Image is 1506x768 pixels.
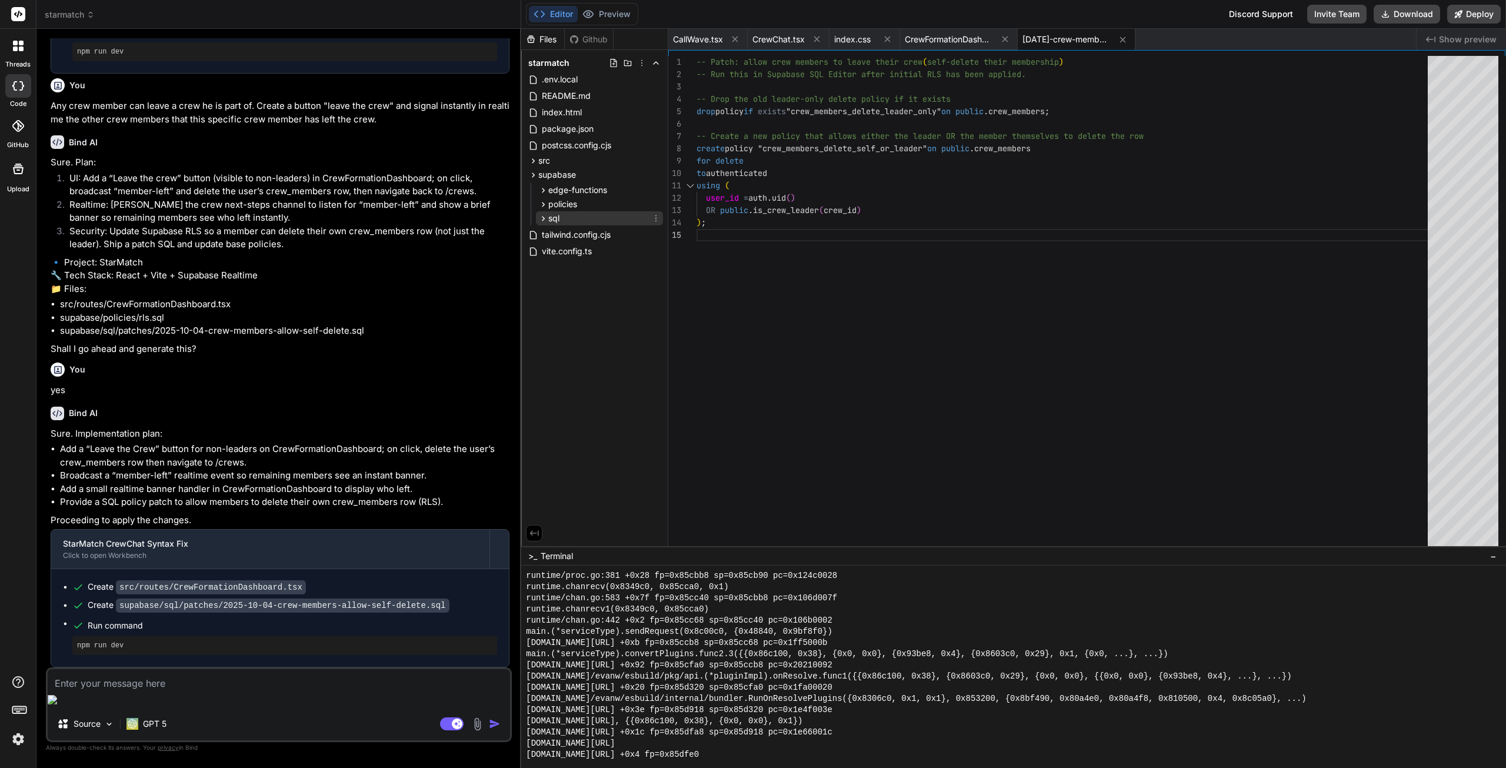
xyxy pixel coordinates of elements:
[941,106,951,117] span: on
[538,169,576,181] span: supabase
[489,718,501,730] img: icon
[1490,550,1497,562] span: −
[60,311,509,325] li: supabase/policies/rls.sql
[5,59,31,69] label: threads
[88,581,306,593] div: Create
[668,105,681,118] div: 5
[668,229,681,241] div: 15
[1045,106,1049,117] span: ;
[60,324,509,338] li: supabase/sql/patches/2025-10-04-crew-members-allow-self-delete.sql
[697,131,932,141] span: -- Create a new policy that allows either the lead
[1439,34,1497,45] span: Show preview
[526,660,832,671] span: [DOMAIN_NAME][URL] +0x92 fp=0x85cfa0 sp=0x85ccb8 pc=0x20210092
[526,626,832,637] span: main.(*serviceType).sendRequest(0x8c00c0, {0x48840, 0x9bf8f0})
[786,192,791,203] span: (
[834,34,871,45] span: index.css
[697,217,701,228] span: )
[706,168,767,178] span: authenticated
[969,143,974,154] span: .
[706,205,715,215] span: OR
[60,198,509,225] li: Realtime: [PERSON_NAME] the crew next-steps channel to listen for “member-left” and show a brief ...
[69,364,85,375] h6: You
[668,204,681,217] div: 13
[772,192,786,203] span: uid
[988,106,1045,117] span: crew_members
[526,727,832,738] span: [DOMAIN_NAME][URL] +0x1c fp=0x85dfa8 sp=0x85d918 pc=0x1e66001c
[63,551,478,560] div: Click to open Workbench
[1022,34,1111,45] span: [DATE]-crew-members-allow-self-delete.sql
[45,9,95,21] span: starmatch
[471,717,484,731] img: attachment
[526,604,709,615] span: runtime.chanrecv1(0x8349c0, 0x85cca0)
[541,72,579,87] span: .env.local
[526,738,615,749] span: [DOMAIN_NAME][URL]
[974,143,1031,154] span: crew_members
[526,671,1291,682] span: [DOMAIN_NAME]/evanw/esbuild/pkg/api.(*pluginImpl).onResolve.func1({{0x86c100, 0x38}, {0x8603c0, 0...
[526,682,832,693] span: [DOMAIN_NAME][URL] +0x20 fp=0x85d320 sp=0x85cfa0 pc=0x1fa00020
[51,530,489,568] button: StarMatch CrewChat Syntax FixClick to open Workbench
[526,570,837,581] span: runtime/proc.go:381 +0x28 fp=0x85cbb8 sp=0x85cb90 pc=0x124c0028
[74,718,101,730] p: Source
[697,56,922,67] span: -- Patch: allow crew members to leave their crew
[88,620,497,631] span: Run command
[565,34,613,45] div: Github
[77,47,492,56] pre: npm run dev
[541,105,583,119] span: index.html
[541,550,573,562] span: Terminal
[1488,547,1499,566] button: −
[668,155,681,167] div: 9
[668,142,681,155] div: 8
[88,599,449,611] div: Create
[955,106,984,117] span: public
[104,719,114,729] img: Pick Models
[548,198,577,210] span: policies
[673,34,723,45] span: CallWave.tsx
[51,99,509,126] p: Any crew member can leave a crew he is part of. Create a button "leave the crew" and signal insta...
[697,94,932,104] span: -- Drop the old leader-only delete policy if it ex
[8,729,28,749] img: settings
[69,79,85,91] h6: You
[668,167,681,179] div: 10
[143,718,166,730] p: GPT 5
[526,749,699,760] span: [DOMAIN_NAME][URL] +0x4 fp=0x85dfe0
[158,744,179,751] span: privacy
[697,69,932,79] span: -- Run this in Supabase SQL Editor after initial R
[116,599,449,613] code: supabase/sql/patches/2025-10-04-crew-members-allow-self-delete.sql
[63,538,478,550] div: StarMatch CrewChat Syntax Fix
[526,704,832,716] span: [DOMAIN_NAME][URL] +0x3e fp=0x85d918 sp=0x85d320 pc=0x1e4f003e
[7,184,29,194] label: Upload
[1374,5,1440,24] button: Download
[941,143,969,154] span: public
[744,106,753,117] span: if
[526,637,827,649] span: [DOMAIN_NAME][URL] +0xb fp=0x85ccb8 sp=0x85cc68 pc=0x1ff5000b
[697,180,720,191] span: using
[720,205,748,215] span: public
[791,192,795,203] span: )
[526,716,802,727] span: [DOMAIN_NAME][URL], {{0x86c100, 0x38}, {0x0, 0x0}, 0x1})
[526,581,728,593] span: runtime.chanrecv(0x8349c0, 0x85cca0, 0x1)
[126,718,138,730] img: GPT 5
[819,205,824,215] span: (
[51,156,509,169] p: Sure. Plan:
[697,106,715,117] span: drop
[60,443,509,469] li: Add a “Leave the Crew” button for non-leaders on CrewFormationDashboard; on click, delete the use...
[682,179,698,192] div: Click to collapse the range.
[1307,5,1367,24] button: Invite Team
[932,69,1026,79] span: LS has been applied.
[541,228,612,242] span: tailwind.config.cjs
[984,106,988,117] span: .
[715,106,744,117] span: policy
[706,192,739,203] span: user_id
[786,106,941,117] span: "crew_members_delete_leader_only"
[51,256,509,296] p: 🔹 Project: StarMatch 🔧 Tech Stack: React + Vite + Supabase Realtime 📁 Files:
[668,93,681,105] div: 4
[541,89,592,103] span: README.md
[51,427,509,441] p: Sure. Implementation plan:
[526,693,1306,704] span: [DOMAIN_NAME]/evanw/esbuild/internal/bundler.RunOnResolvePlugins({0x8306c0, 0x1, 0x1}, 0x853200, ...
[51,343,509,356] p: Shall I go ahead and generate this?
[668,130,681,142] div: 7
[60,469,509,483] li: Broadcast a “member-left” realtime event so remaining members see an instant banner.
[715,155,744,166] span: delete
[927,143,937,154] span: on
[668,56,681,68] div: 1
